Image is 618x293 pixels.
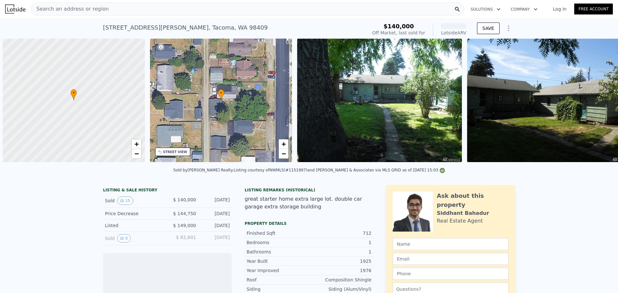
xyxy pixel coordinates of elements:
[105,197,162,205] div: Sold
[245,221,373,226] div: Property details
[134,150,138,158] span: −
[117,197,133,205] button: View historical data
[70,89,77,100] div: •
[465,4,506,15] button: Solutions
[383,23,414,30] span: $140,000
[506,4,543,15] button: Company
[282,140,286,148] span: +
[234,168,445,172] div: Listing courtesy of NWMLS (#1151997) and [PERSON_NAME] & Associates via MLS GRID as of [DATE] 15:03
[309,267,371,274] div: 1976
[245,195,373,211] div: great starter home extra large lot. double car garage extra storage building
[437,191,509,209] div: Ask about this property
[105,222,162,229] div: Listed
[173,223,196,228] span: $ 149,000
[245,188,373,193] div: Listing Remarks (Historical)
[393,268,509,280] input: Phone
[279,149,288,159] a: Zoom out
[31,5,109,13] span: Search an address or region
[309,258,371,264] div: 1925
[437,217,483,225] div: Real Estate Agent
[545,6,574,12] a: Log In
[117,234,131,243] button: View historical data
[132,149,141,159] a: Zoom out
[103,23,268,32] div: [STREET_ADDRESS][PERSON_NAME] , Tacoma , WA 98409
[247,239,309,246] div: Bedrooms
[105,234,162,243] div: Sold
[279,139,288,149] a: Zoom in
[309,286,371,292] div: Siding (Alum/Vinyl)
[502,22,515,35] button: Show Options
[309,230,371,236] div: 712
[201,210,230,217] div: [DATE]
[134,140,138,148] span: +
[201,197,230,205] div: [DATE]
[218,90,224,96] span: •
[247,267,309,274] div: Year Improved
[173,197,196,202] span: $ 140,000
[282,150,286,158] span: −
[163,150,187,154] div: STREET VIEW
[309,249,371,255] div: 1
[201,222,230,229] div: [DATE]
[201,234,230,243] div: [DATE]
[247,249,309,255] div: Bathrooms
[437,209,489,217] div: Siddhant Bahadur
[440,168,445,173] img: NWMLS Logo
[574,4,613,14] a: Free Account
[477,23,500,34] button: SAVE
[309,239,371,246] div: 1
[372,30,425,36] div: Off Market, last sold for
[173,211,196,216] span: $ 144,750
[176,235,196,240] span: $ 82,601
[393,238,509,250] input: Name
[247,277,309,283] div: Roof
[105,210,162,217] div: Price Decrease
[247,258,309,264] div: Year Built
[247,286,309,292] div: Siding
[173,168,234,172] div: Sold by [PERSON_NAME] Realty .
[393,253,509,265] input: Email
[103,188,232,194] div: LISTING & SALE HISTORY
[309,277,371,283] div: Composition Shingle
[218,89,224,100] div: •
[5,5,25,14] img: Lotside
[297,39,462,162] img: Sale: 125017576 Parcel: 100841862
[441,30,467,36] div: Lotside ARV
[132,139,141,149] a: Zoom in
[70,90,77,96] span: •
[247,230,309,236] div: Finished Sqft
